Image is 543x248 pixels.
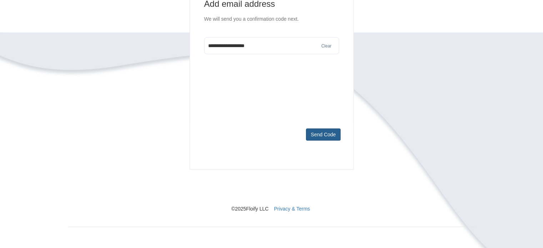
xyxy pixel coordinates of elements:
p: We will send you a confirmation code next. [204,15,339,23]
button: Clear [319,43,334,50]
button: Send Code [306,128,340,141]
nav: © 2025 Floify LLC [68,169,475,212]
a: Privacy & Terms [274,206,310,212]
